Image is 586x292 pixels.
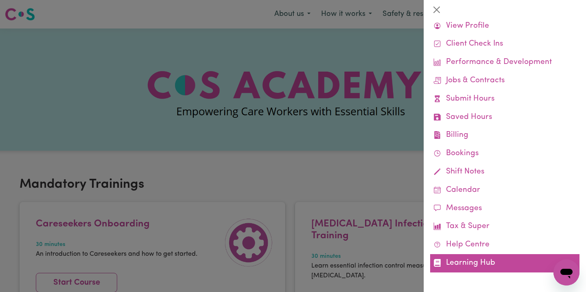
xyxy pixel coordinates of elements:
[430,108,579,127] a: Saved Hours
[553,259,579,285] iframe: Button to launch messaging window
[430,200,579,218] a: Messages
[430,254,579,272] a: Learning Hub
[430,145,579,163] a: Bookings
[430,126,579,145] a: Billing
[430,17,579,35] a: View Profile
[430,3,443,16] button: Close
[430,217,579,236] a: Tax & Super
[430,72,579,90] a: Jobs & Contracts
[430,236,579,254] a: Help Centre
[430,181,579,200] a: Calendar
[430,53,579,72] a: Performance & Development
[430,35,579,53] a: Client Check Ins
[430,163,579,181] a: Shift Notes
[430,90,579,108] a: Submit Hours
